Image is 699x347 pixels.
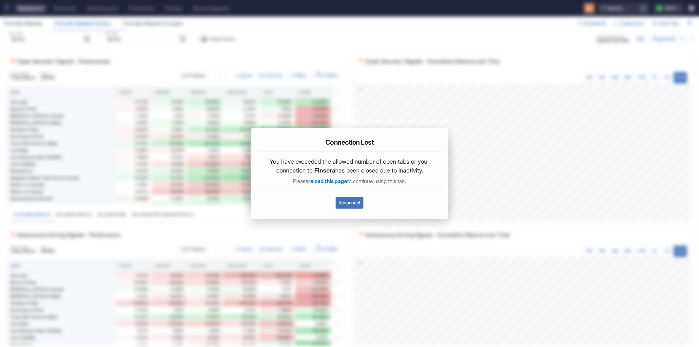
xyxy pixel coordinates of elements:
h5: Connection Lost [325,138,374,146]
p: You have exceeded the allowed number of open tabs or your connection to has been closed due to in... [262,157,437,175]
button: Reconnect [336,197,363,209]
span: Finsera [314,167,335,174]
span: reload this page [308,178,347,184]
p: Please to continue using this tab. [262,177,437,185]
